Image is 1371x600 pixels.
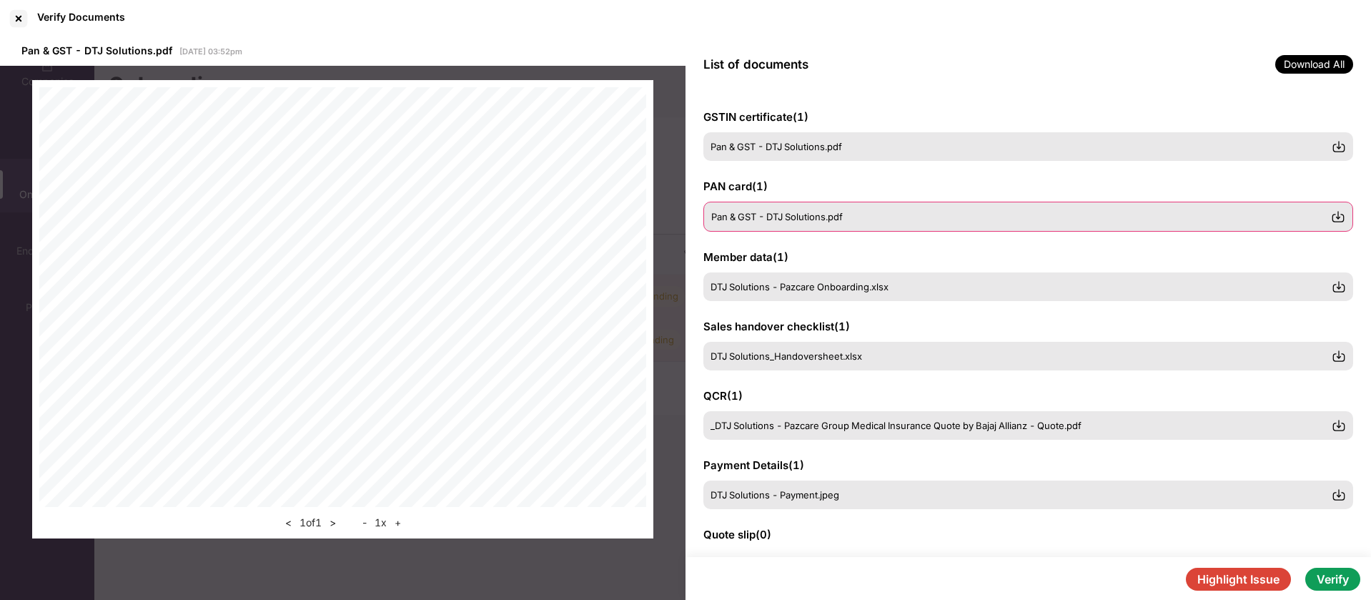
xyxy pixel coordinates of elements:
[711,420,1082,431] span: _DTJ Solutions - Pazcare Group Medical Insurance Quote by Bajaj Allianz - Quote.pdf
[703,528,771,541] span: Quote slip ( 0 )
[358,514,371,531] button: -
[390,514,405,531] button: +
[37,11,125,23] div: Verify Documents
[711,281,889,292] span: DTJ Solutions - Pazcare Onboarding.xlsx
[281,514,340,531] div: 1 of 1
[711,350,862,362] span: DTJ Solutions_Handoversheet.xlsx
[281,514,296,531] button: <
[1186,568,1291,591] button: Highlight Issue
[179,46,242,56] span: [DATE] 03:52pm
[703,110,808,124] span: GSTIN certificate ( 1 )
[1332,139,1346,154] img: svg+xml;base64,PHN2ZyBpZD0iRG93bmxvYWQtMzJ4MzIiIHhtbG5zPSJodHRwOi8vd3d3LnczLm9yZy8yMDAwL3N2ZyIgd2...
[703,57,808,72] span: List of documents
[703,179,768,193] span: PAN card ( 1 )
[703,250,788,264] span: Member data ( 1 )
[1275,55,1353,74] span: Download All
[21,44,172,56] span: Pan & GST - DTJ Solutions.pdf
[1332,418,1346,433] img: svg+xml;base64,PHN2ZyBpZD0iRG93bmxvYWQtMzJ4MzIiIHhtbG5zPSJodHRwOi8vd3d3LnczLm9yZy8yMDAwL3N2ZyIgd2...
[711,211,843,222] span: Pan & GST - DTJ Solutions.pdf
[711,141,842,152] span: Pan & GST - DTJ Solutions.pdf
[325,514,340,531] button: >
[1332,280,1346,294] img: svg+xml;base64,PHN2ZyBpZD0iRG93bmxvYWQtMzJ4MzIiIHhtbG5zPSJodHRwOi8vd3d3LnczLm9yZy8yMDAwL3N2ZyIgd2...
[703,389,743,403] span: QCR ( 1 )
[703,458,804,472] span: Payment Details ( 1 )
[358,514,405,531] div: 1 x
[1305,568,1360,591] button: Verify
[711,489,839,501] span: DTJ Solutions - Payment.jpeg
[1331,210,1345,224] img: svg+xml;base64,PHN2ZyBpZD0iRG93bmxvYWQtMzJ4MzIiIHhtbG5zPSJodHRwOi8vd3d3LnczLm9yZy8yMDAwL3N2ZyIgd2...
[703,320,850,333] span: Sales handover checklist ( 1 )
[1332,488,1346,502] img: svg+xml;base64,PHN2ZyBpZD0iRG93bmxvYWQtMzJ4MzIiIHhtbG5zPSJodHRwOi8vd3d3LnczLm9yZy8yMDAwL3N2ZyIgd2...
[1332,349,1346,363] img: svg+xml;base64,PHN2ZyBpZD0iRG93bmxvYWQtMzJ4MzIiIHhtbG5zPSJodHRwOi8vd3d3LnczLm9yZy8yMDAwL3N2ZyIgd2...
